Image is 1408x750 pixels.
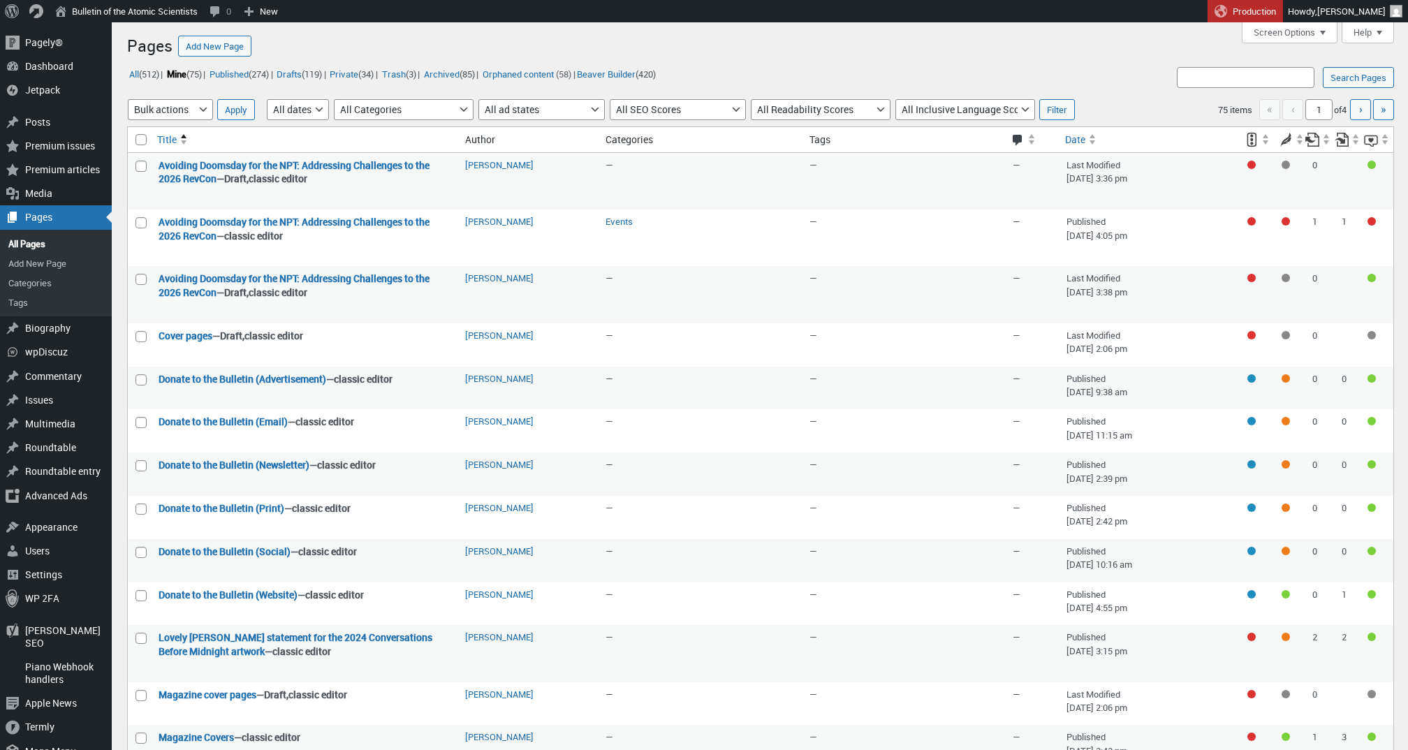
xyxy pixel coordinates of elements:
a: [PERSON_NAME] [465,631,534,643]
span: classic editor [305,588,364,601]
div: Good [1367,374,1376,383]
a: Readability score [1271,127,1305,152]
td: 0 [1305,682,1335,726]
th: Tags [802,127,1006,153]
span: (420) [636,68,656,80]
span: classic editor [249,172,307,185]
span: — [606,159,613,171]
span: classic editor [272,645,331,658]
li: | [422,65,478,83]
a: [PERSON_NAME] [465,730,534,743]
a: Comments Sort ascending. [1006,127,1059,152]
td: 1 [1335,209,1364,266]
div: Not available [1282,161,1290,169]
strong: — [159,545,451,559]
span: — [809,215,817,228]
a: [PERSON_NAME] [465,545,534,557]
span: (119) [302,68,322,80]
span: — [1013,415,1020,427]
td: 0 [1335,409,1364,453]
span: classic editor [298,545,357,558]
span: « [1259,99,1280,120]
a: Last page [1373,99,1394,120]
a: Drafts(119) [275,66,324,82]
td: 2 [1335,625,1364,682]
a: “Avoiding Doomsday for the NPT: Addressing Challenges to the 2026 RevCon” (Edit) [159,159,430,186]
span: — [809,588,817,601]
span: Comments [1011,134,1025,148]
button: Screen Options [1242,22,1337,43]
td: Published [DATE] 10:16 am [1059,539,1237,582]
span: (85) [460,68,475,80]
a: All(512) [127,66,161,82]
span: — [809,329,817,341]
span: — [606,631,613,643]
td: 0 [1305,323,1335,367]
span: — [809,545,817,557]
span: classic editor [242,730,300,744]
strong: — [159,272,451,299]
span: — [809,688,817,700]
span: classic editor [244,329,303,342]
div: Good [1367,590,1376,598]
div: OK [1282,503,1290,512]
a: [PERSON_NAME] [465,688,534,700]
div: Good [1282,590,1290,598]
td: 0 [1335,367,1364,410]
div: Not available [1282,331,1290,339]
a: “Donate to the Bulletin (Newsletter)” (Edit) [159,458,309,471]
td: Published [DATE] 3:15 pm [1059,625,1237,682]
span: — [1013,272,1020,284]
a: “Avoiding Doomsday for the NPT: Addressing Challenges to the 2026 RevCon” (Edit) [159,215,430,242]
a: Received internal links [1335,127,1361,152]
span: — [606,272,613,284]
span: Date [1065,133,1085,147]
a: [PERSON_NAME] [465,501,534,514]
div: Good [1367,274,1376,282]
li: | [328,65,378,83]
td: 0 [1335,453,1364,496]
span: — [809,458,817,471]
a: Title [152,127,458,152]
td: 0 [1305,153,1335,209]
td: 0 [1305,582,1335,626]
a: “Donate to the Bulletin (Website)” (Edit) [159,588,298,601]
span: (75) [186,68,202,80]
div: Focus keyphrase not set [1247,217,1256,226]
a: Mine(75) [165,66,203,82]
a: “Donate to the Bulletin (Advertisement)” (Edit) [159,372,326,385]
span: (512) [139,68,159,80]
div: Post is set to noindex. [1247,503,1256,512]
td: Published [DATE] 4:55 pm [1059,582,1237,626]
div: Good [1367,503,1376,512]
td: 0 [1305,453,1335,496]
td: 0 [1305,266,1335,323]
div: Focus keyphrase not set [1247,690,1256,698]
span: » [1381,101,1386,117]
a: “Donate to the Bulletin (Social)” (Edit) [159,545,291,558]
span: — [606,688,613,700]
a: “Avoiding Doomsday for the NPT: Addressing Challenges to the 2026 RevCon” (Edit) [159,272,430,299]
span: — [606,329,613,341]
span: — [809,415,817,427]
span: classic editor [292,501,351,515]
div: Focus keyphrase not set [1247,161,1256,169]
span: — [809,631,817,643]
li: | [380,65,420,83]
span: Title [157,133,177,147]
strong: — [159,501,451,515]
td: 0 [1305,539,1335,582]
td: Published [DATE] 11:15 am [1059,409,1237,453]
th: Categories [599,127,802,153]
a: Add New Page [178,36,251,57]
span: classic editor [288,688,347,701]
input: Apply [217,99,255,120]
ul: | [127,65,658,83]
a: Inclusive language score [1364,127,1390,152]
span: — [606,730,613,743]
a: [PERSON_NAME] [465,159,534,171]
li: | [275,65,326,83]
span: — [1013,688,1020,700]
strong: — [159,329,451,343]
a: SEO score [1237,127,1270,152]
